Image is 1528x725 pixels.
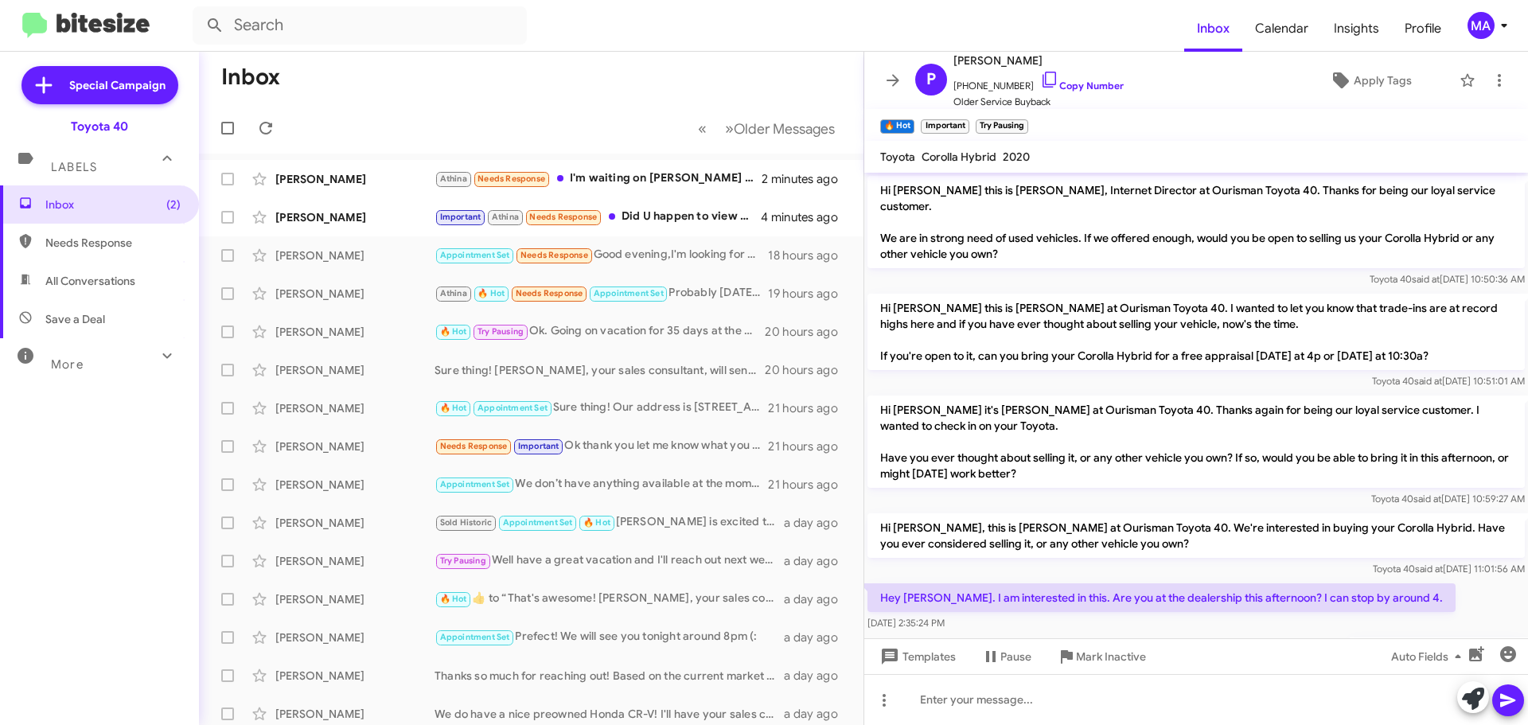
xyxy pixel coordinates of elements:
[594,288,664,298] span: Appointment Set
[734,120,835,138] span: Older Messages
[435,437,768,455] div: Ok thank you let me know what you have
[520,250,588,260] span: Needs Response
[867,617,945,629] span: [DATE] 2:35:24 PM
[275,706,435,722] div: [PERSON_NAME]
[477,403,548,413] span: Appointment Set
[953,94,1124,110] span: Older Service Buyback
[1371,493,1525,505] span: Toyota 40 [DATE] 10:59:27 AM
[1412,273,1440,285] span: said at
[435,399,768,417] div: Sure thing! Our address is [STREET_ADDRESS]. Just ask for [PERSON_NAME] when you get here. Can’t ...
[51,357,84,372] span: More
[275,324,435,340] div: [PERSON_NAME]
[435,322,765,341] div: Ok. Going on vacation for 35 days at the end of next week.
[1414,375,1442,387] span: said at
[784,706,851,722] div: a day ago
[976,119,1028,134] small: Try Pausing
[1321,6,1392,52] a: Insights
[583,517,610,528] span: 🔥 Hot
[477,326,524,337] span: Try Pausing
[275,477,435,493] div: [PERSON_NAME]
[784,668,851,684] div: a day ago
[440,288,467,298] span: Athina
[435,706,784,722] div: We do have a nice preowned Honda CR-V! I'll have your sales consultant send that over to you!
[21,66,178,104] a: Special Campaign
[784,591,851,607] div: a day ago
[880,119,914,134] small: 🔥 Hot
[435,362,765,378] div: Sure thing! [PERSON_NAME], your sales consultant, will send that over to you shortly!
[440,173,467,184] span: Athina
[867,176,1525,268] p: Hi [PERSON_NAME] this is [PERSON_NAME], Internet Director at Ourisman Toyota 40. Thanks for being...
[922,150,996,164] span: Corolla Hybrid
[440,517,493,528] span: Sold Historic
[435,475,768,493] div: We don’t have anything available at the moment, but no worries! [PERSON_NAME], your sales consult...
[1288,66,1452,95] button: Apply Tags
[689,112,844,145] nav: Page navigation example
[1392,6,1454,52] a: Profile
[688,112,716,145] button: Previous
[715,112,844,145] button: Next
[51,160,97,174] span: Labels
[275,668,435,684] div: [PERSON_NAME]
[768,439,851,454] div: 21 hours ago
[45,235,181,251] span: Needs Response
[784,630,851,645] div: a day ago
[1242,6,1321,52] a: Calendar
[1184,6,1242,52] a: Inbox
[1373,563,1525,575] span: Toyota 40 [DATE] 11:01:56 AM
[1354,66,1412,95] span: Apply Tags
[435,208,761,226] div: Did U happen to view my text 2 U a couple days ago?
[45,311,105,327] span: Save a Deal
[1454,12,1510,39] button: MA
[1372,375,1525,387] span: Toyota 40 [DATE] 10:51:01 AM
[867,294,1525,370] p: Hi [PERSON_NAME] this is [PERSON_NAME] at Ourisman Toyota 40. I wanted to let you know that trade...
[275,286,435,302] div: [PERSON_NAME]
[503,517,573,528] span: Appointment Set
[435,284,768,302] div: Probably [DATE], after 3:30.
[275,400,435,416] div: [PERSON_NAME]
[1415,563,1443,575] span: said at
[765,362,851,378] div: 20 hours ago
[1468,12,1495,39] div: MA
[275,362,435,378] div: [PERSON_NAME]
[435,170,762,188] div: I'm waiting on [PERSON_NAME] to send me a quote on the Bz4x
[768,286,851,302] div: 19 hours ago
[45,273,135,289] span: All Conversations
[440,632,510,642] span: Appointment Set
[1044,642,1159,671] button: Mark Inactive
[435,628,784,646] div: Prefect! We will see you tonight around 8pm (:
[440,594,467,604] span: 🔥 Hot
[440,441,508,451] span: Needs Response
[69,77,166,93] span: Special Campaign
[1076,642,1146,671] span: Mark Inactive
[768,477,851,493] div: 21 hours ago
[926,67,936,92] span: P
[784,553,851,569] div: a day ago
[1378,642,1480,671] button: Auto Fields
[761,209,851,225] div: 4 minutes ago
[45,197,181,212] span: Inbox
[275,591,435,607] div: [PERSON_NAME]
[1000,642,1031,671] span: Pause
[440,250,510,260] span: Appointment Set
[768,400,851,416] div: 21 hours ago
[867,513,1525,558] p: Hi [PERSON_NAME], this is [PERSON_NAME] at Ourisman Toyota 40. We're interested in buying your Co...
[440,555,486,566] span: Try Pausing
[877,642,956,671] span: Templates
[275,171,435,187] div: [PERSON_NAME]
[725,119,734,138] span: »
[762,171,851,187] div: 2 minutes ago
[275,553,435,569] div: [PERSON_NAME]
[1370,273,1525,285] span: Toyota 40 [DATE] 10:50:36 AM
[516,288,583,298] span: Needs Response
[435,246,768,264] div: Good evening,I'm looking for a white one! Thank you
[518,441,559,451] span: Important
[221,64,280,90] h1: Inbox
[765,324,851,340] div: 20 hours ago
[275,515,435,531] div: [PERSON_NAME]
[953,70,1124,94] span: [PHONE_NUMBER]
[275,209,435,225] div: [PERSON_NAME]
[1391,642,1468,671] span: Auto Fields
